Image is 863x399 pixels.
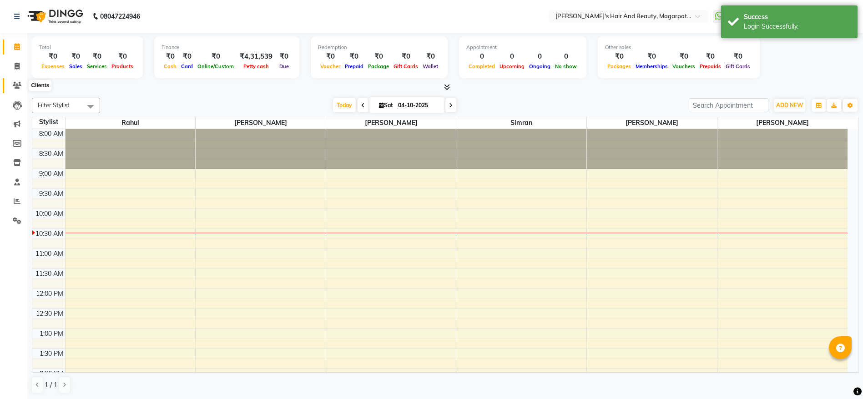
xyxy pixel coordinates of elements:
[527,51,553,62] div: 0
[161,44,292,51] div: Finance
[38,101,70,109] span: Filter Stylist
[37,149,65,159] div: 8:30 AM
[34,309,65,319] div: 12:30 PM
[318,63,343,70] span: Voucher
[497,63,527,70] span: Upcoming
[466,44,579,51] div: Appointment
[161,51,179,62] div: ₹0
[366,63,391,70] span: Package
[553,51,579,62] div: 0
[605,51,633,62] div: ₹0
[236,51,276,62] div: ₹4,31,539
[109,63,136,70] span: Products
[343,51,366,62] div: ₹0
[553,63,579,70] span: No show
[37,129,65,139] div: 8:00 AM
[29,80,51,91] div: Clients
[277,63,291,70] span: Due
[66,117,196,129] span: Rahul
[420,63,440,70] span: Wallet
[179,51,195,62] div: ₹0
[37,169,65,179] div: 9:00 AM
[318,51,343,62] div: ₹0
[195,51,236,62] div: ₹0
[109,51,136,62] div: ₹0
[195,63,236,70] span: Online/Custom
[241,63,271,70] span: Petty cash
[37,189,65,199] div: 9:30 AM
[318,44,440,51] div: Redemption
[38,369,65,379] div: 2:00 PM
[39,63,67,70] span: Expenses
[179,63,195,70] span: Card
[697,51,723,62] div: ₹0
[34,249,65,259] div: 11:00 AM
[39,44,136,51] div: Total
[67,63,85,70] span: Sales
[420,51,440,62] div: ₹0
[85,63,109,70] span: Services
[497,51,527,62] div: 0
[67,51,85,62] div: ₹0
[723,51,752,62] div: ₹0
[391,63,420,70] span: Gift Cards
[689,98,768,112] input: Search Appointment
[391,51,420,62] div: ₹0
[32,117,65,127] div: Stylist
[377,102,395,109] span: Sat
[697,63,723,70] span: Prepaids
[23,4,86,29] img: logo
[343,63,366,70] span: Prepaid
[276,51,292,62] div: ₹0
[456,117,586,129] span: Simran
[85,51,109,62] div: ₹0
[333,98,356,112] span: Today
[587,117,717,129] span: [PERSON_NAME]
[744,22,851,31] div: Login Successfully.
[38,349,65,359] div: 1:30 PM
[723,63,752,70] span: Gift Cards
[605,63,633,70] span: Packages
[633,51,670,62] div: ₹0
[605,44,752,51] div: Other sales
[34,229,65,239] div: 10:30 AM
[38,329,65,339] div: 1:00 PM
[717,117,848,129] span: [PERSON_NAME]
[744,12,851,22] div: Success
[633,63,670,70] span: Memberships
[326,117,456,129] span: [PERSON_NAME]
[196,117,326,129] span: [PERSON_NAME]
[366,51,391,62] div: ₹0
[774,99,805,112] button: ADD NEW
[466,63,497,70] span: Completed
[100,4,140,29] b: 08047224946
[34,209,65,219] div: 10:00 AM
[776,102,803,109] span: ADD NEW
[161,63,179,70] span: Cash
[670,63,697,70] span: Vouchers
[527,63,553,70] span: Ongoing
[34,289,65,299] div: 12:00 PM
[39,51,67,62] div: ₹0
[395,99,441,112] input: 2025-10-04
[670,51,697,62] div: ₹0
[466,51,497,62] div: 0
[34,269,65,279] div: 11:30 AM
[45,380,57,390] span: 1 / 1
